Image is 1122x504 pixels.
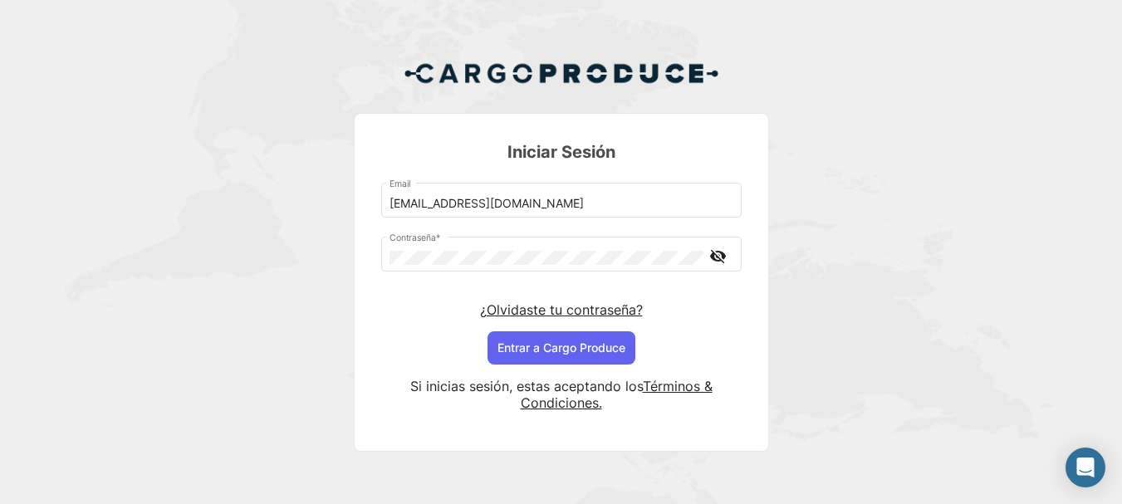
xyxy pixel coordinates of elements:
[390,197,732,211] input: Email
[410,378,643,394] span: Si inicias sesión, estas aceptando los
[521,378,713,411] a: Términos & Condiciones.
[708,246,728,267] mat-icon: visibility_off
[381,140,742,164] h3: Iniciar Sesión
[488,331,635,365] button: Entrar a Cargo Produce
[404,53,719,93] img: Cargo Produce Logo
[1066,448,1105,487] div: Abrir Intercom Messenger
[480,301,643,318] a: ¿Olvidaste tu contraseña?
